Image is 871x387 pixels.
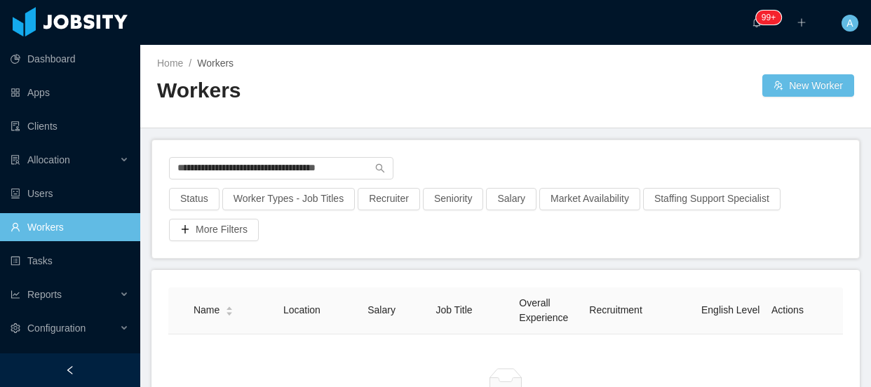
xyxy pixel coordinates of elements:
[225,304,234,314] div: Sort
[27,322,86,334] span: Configuration
[226,310,234,314] i: icon: caret-down
[375,163,385,173] i: icon: search
[771,304,804,315] span: Actions
[283,304,320,315] span: Location
[11,79,129,107] a: icon: appstoreApps
[486,188,536,210] button: Salary
[539,188,640,210] button: Market Availability
[752,18,762,27] i: icon: bell
[11,323,20,333] i: icon: setting
[11,213,129,241] a: icon: userWorkers
[367,304,396,315] span: Salary
[11,155,20,165] i: icon: solution
[189,57,191,69] span: /
[226,305,234,309] i: icon: caret-up
[11,112,129,140] a: icon: auditClients
[762,74,854,97] button: icon: usergroup-addNew Worker
[519,297,568,323] span: Overall Experience
[27,154,70,165] span: Allocation
[756,11,781,25] sup: 156
[423,188,483,210] button: Seniority
[157,76,506,105] h2: Workers
[701,304,759,315] span: English Level
[194,303,220,318] span: Name
[157,57,183,69] a: Home
[11,179,129,208] a: icon: robotUsers
[846,15,853,32] span: A
[11,290,20,299] i: icon: line-chart
[222,188,355,210] button: Worker Types - Job Titles
[797,18,806,27] i: icon: plus
[169,219,259,241] button: icon: plusMore Filters
[11,247,129,275] a: icon: profileTasks
[643,188,781,210] button: Staffing Support Specialist
[197,57,234,69] span: Workers
[27,289,62,300] span: Reports
[589,304,642,315] span: Recruitment
[358,188,420,210] button: Recruiter
[11,45,129,73] a: icon: pie-chartDashboard
[169,188,220,210] button: Status
[435,304,472,315] span: Job Title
